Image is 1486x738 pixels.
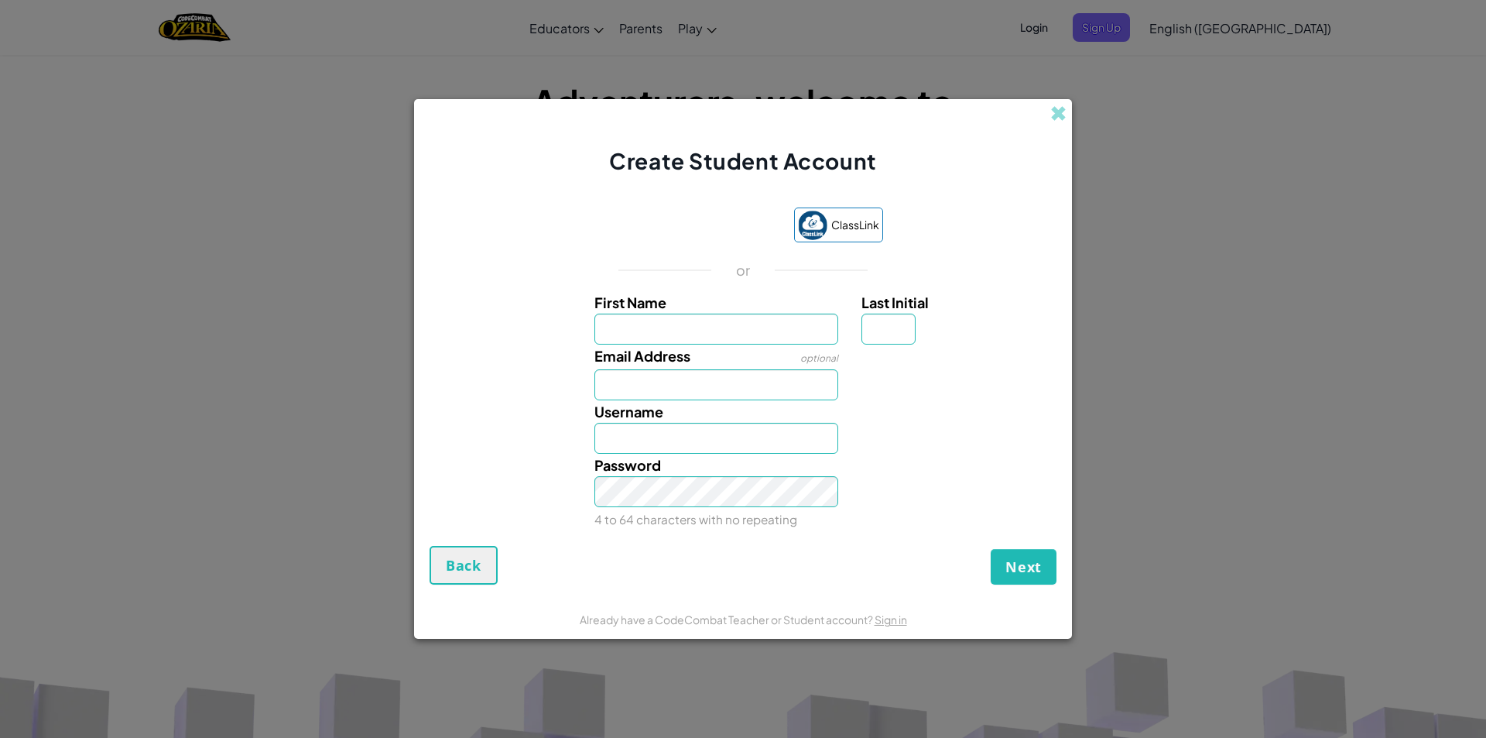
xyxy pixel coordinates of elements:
span: Password [594,456,661,474]
span: Create Student Account [609,147,876,174]
button: Next [991,549,1056,585]
span: Back [446,556,481,575]
span: ClassLink [831,214,879,236]
span: Next [1005,558,1042,576]
a: Sign in [875,613,907,626]
span: Email Address [594,347,690,365]
span: Last Initial [861,293,929,311]
iframe: Sign in with Google Button [595,210,786,244]
img: classlink-logo-small.png [798,211,827,240]
p: or [736,261,751,280]
span: Username [594,403,663,420]
small: 4 to 64 characters with no repeating [594,512,797,527]
span: Already have a CodeCombat Teacher or Student account? [580,613,875,626]
span: optional [800,352,838,364]
span: First Name [594,293,666,311]
button: Back [430,546,498,585]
